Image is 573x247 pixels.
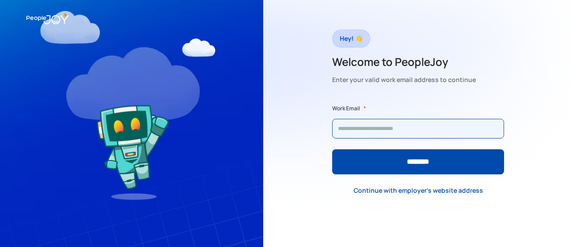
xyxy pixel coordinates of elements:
div: Enter your valid work email address to continue [332,74,476,86]
form: Form [332,104,504,174]
a: Continue with employer's website address [346,181,490,199]
label: Work Email [332,104,360,113]
div: Continue with employer's website address [354,186,483,195]
h2: Welcome to PeopleJoy [332,55,476,69]
div: Hey! 👋 [340,32,363,45]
